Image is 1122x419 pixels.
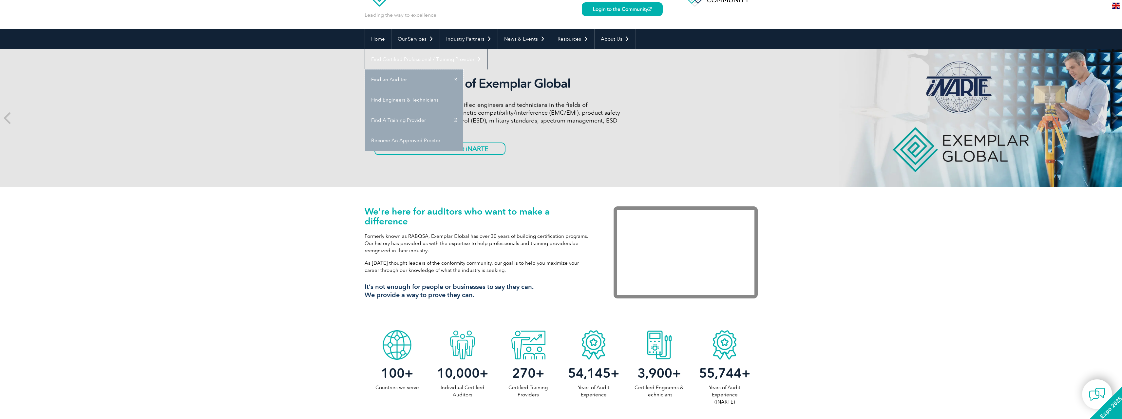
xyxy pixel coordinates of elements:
a: Become An Approved Proctor [365,130,463,151]
img: contact-chat.png [1089,386,1105,403]
iframe: Exemplar Global: Working together to make a difference [614,206,758,298]
p: Leading the way to excellence [365,11,436,19]
span: 10,000 [437,365,480,381]
span: 3,900 [637,365,672,381]
p: Years of Audit Experience [561,384,626,398]
a: Find Engineers & Technicians [365,90,463,110]
a: Find Certified Professional / Training Provider [365,49,487,69]
a: News & Events [498,29,551,49]
img: open_square.png [648,7,652,11]
a: About Us [595,29,636,49]
p: iNARTE certifications are for qualified engineers and technicians in the fields of telecommunicat... [374,101,620,132]
h2: + [495,368,561,378]
a: Login to the Community [582,2,663,16]
p: Certified Training Providers [495,384,561,398]
h2: + [692,368,757,378]
p: Countries we serve [365,384,430,391]
span: 270 [512,365,536,381]
a: Find an Auditor [365,69,463,90]
h3: It’s not enough for people or businesses to say they can. We provide a way to prove they can. [365,283,594,299]
a: Home [365,29,391,49]
span: 55,744 [699,365,742,381]
h1: We’re here for auditors who want to make a difference [365,206,594,226]
a: Find A Training Provider [365,110,463,130]
p: As [DATE] thought leaders of the conformity community, our goal is to help you maximize your care... [365,259,594,274]
h2: + [365,368,430,378]
p: Certified Engineers & Technicians [626,384,692,398]
h2: + [561,368,626,378]
span: 100 [381,365,405,381]
h2: iNARTE is a Part of Exemplar Global [374,76,620,91]
p: Formerly known as RABQSA, Exemplar Global has over 30 years of building certification programs. O... [365,233,594,254]
a: Our Services [391,29,440,49]
p: Individual Certified Auditors [430,384,495,398]
img: en [1112,3,1120,9]
a: Resources [551,29,594,49]
span: 54,145 [568,365,611,381]
h2: + [430,368,495,378]
p: Years of Audit Experience (iNARTE) [692,384,757,406]
h2: + [626,368,692,378]
a: Industry Partners [440,29,498,49]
